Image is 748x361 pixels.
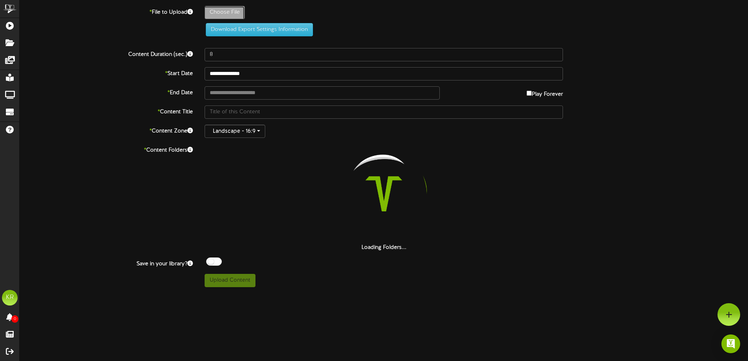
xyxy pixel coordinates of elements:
[205,274,255,287] button: Upload Content
[14,6,199,16] label: File to Upload
[14,67,199,78] label: Start Date
[361,245,406,250] strong: Loading Folders...
[2,290,18,306] div: KR
[11,315,18,323] span: 0
[721,334,740,353] div: Open Intercom Messenger
[334,144,434,244] img: loading-spinner-2.png
[205,105,563,119] input: Title of this Content
[202,27,313,32] a: Download Export Settings Information
[14,105,199,116] label: Content Title
[527,91,532,96] input: Play Forever
[14,86,199,97] label: End Date
[14,257,199,268] label: Save in your library?
[14,125,199,135] label: Content Zone
[206,23,313,36] button: Download Export Settings Information
[14,144,199,154] label: Content Folders
[527,86,563,98] label: Play Forever
[14,48,199,59] label: Content Duration (sec.)
[205,125,265,138] button: Landscape - 16:9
